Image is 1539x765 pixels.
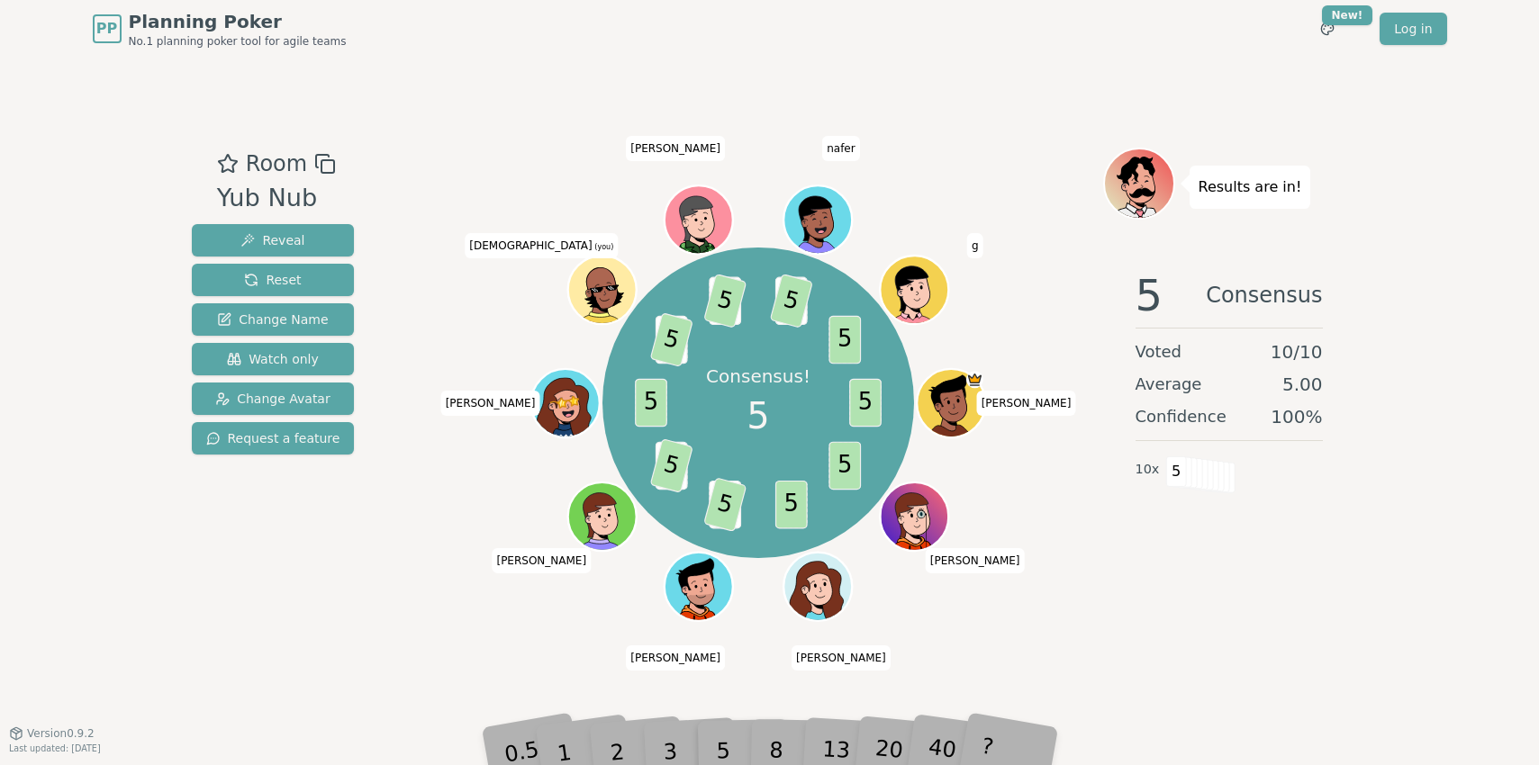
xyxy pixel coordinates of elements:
span: 100 % [1271,404,1322,429]
p: Consensus! [706,364,810,389]
span: 5 [849,379,882,427]
span: 10 x [1136,460,1160,480]
span: Click to change your name [967,233,983,258]
span: Voted [1136,339,1182,364]
span: Click to change your name [926,547,1025,572]
span: 5 [703,274,747,328]
span: 5 [828,316,861,364]
span: Average [1136,372,1202,397]
span: 5 [775,481,808,529]
span: 5 [747,389,769,443]
button: Reset [192,264,355,296]
button: Add as favourite [217,148,239,180]
span: 5 [635,379,667,427]
span: Change Name [217,310,328,328]
span: Click to change your name [465,233,618,258]
span: Confidence [1136,404,1227,429]
span: Change Avatar [215,390,330,408]
button: Request a feature [192,422,355,454]
span: 5 [1166,456,1187,487]
span: Version 0.9.2 [27,726,95,741]
button: Version0.9.2 [9,726,95,741]
span: Reset [244,271,301,289]
span: PP [96,18,117,40]
button: Click to change your avatar [570,257,634,321]
span: Last updated: [DATE] [9,743,101,753]
span: Consensus [1206,274,1322,317]
button: Reveal [192,224,355,256]
a: PPPlanning PokerNo.1 planning poker tool for agile teams [93,9,347,49]
span: 5 [1136,274,1163,317]
span: Click to change your name [977,391,1076,416]
span: Watch only [227,350,319,368]
span: 5 [650,438,693,493]
p: Results are in! [1199,175,1302,200]
span: Jim is the host [966,371,983,388]
span: Click to change your name [626,136,725,161]
span: 5 [650,312,693,367]
button: Change Name [192,303,355,336]
button: Change Avatar [192,382,355,415]
span: 5 [828,442,861,490]
span: Click to change your name [492,547,591,572]
span: 5 [703,477,747,532]
div: New! [1322,5,1373,25]
a: Log in [1380,13,1446,45]
span: No.1 planning poker tool for agile teams [129,34,347,49]
span: Click to change your name [822,136,860,161]
span: 10 / 10 [1271,339,1323,364]
span: Click to change your name [792,645,891,670]
span: Reveal [240,231,304,249]
span: (you) [593,243,614,251]
button: New! [1311,13,1344,45]
span: 5.00 [1282,372,1323,397]
span: Click to change your name [441,391,540,416]
span: 5 [770,274,813,328]
span: Room [246,148,307,180]
button: Watch only [192,343,355,375]
span: Request a feature [206,429,340,447]
span: Click to change your name [626,645,725,670]
div: Yub Nub [217,180,336,217]
span: Planning Poker [129,9,347,34]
